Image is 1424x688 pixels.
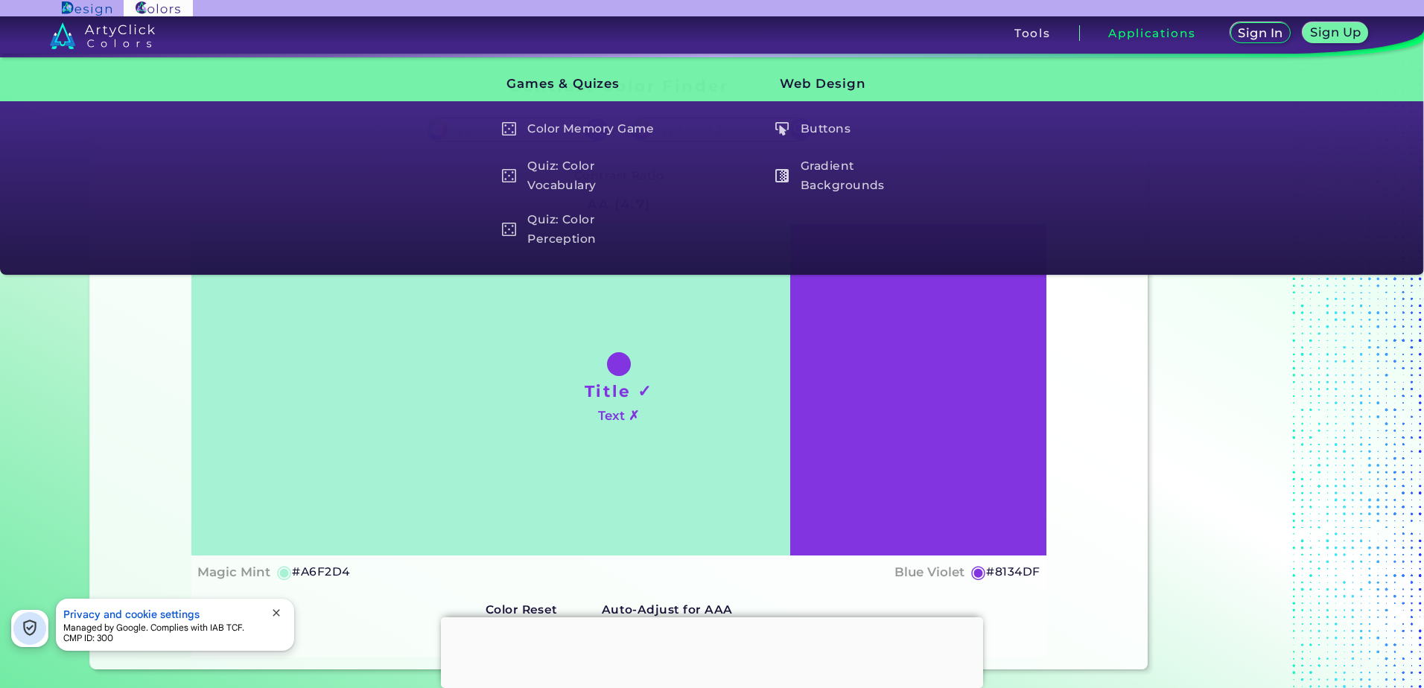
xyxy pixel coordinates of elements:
h5: #A6F2D4 [292,562,349,582]
a: Color Memory Game [494,115,670,143]
h5: ◉ [276,563,293,581]
img: icon_game_white.svg [502,223,516,237]
h5: ◉ [970,563,987,581]
h4: Magic Mint [197,561,270,583]
img: icon_click_button_white.svg [775,122,789,136]
h5: Quiz: Color Vocabulary [495,155,668,197]
h1: Title ✓ [585,380,653,402]
img: icon_game_white.svg [502,169,516,183]
img: icon_game_white.svg [502,122,516,136]
h4: Blue Violet [894,561,964,583]
a: Gradient Backgrounds [766,155,942,197]
a: Quiz: Color Perception [494,208,670,251]
a: Quiz: Color Vocabulary [494,155,670,197]
strong: Color Reset [486,602,558,617]
h3: Tools [1014,28,1051,39]
a: Sign In [1233,24,1288,42]
strong: Auto-Adjust for AAA [602,602,733,617]
iframe: Advertisement [441,617,983,684]
h3: Games & Quizes [482,66,670,103]
h4: Text ✗ [598,405,639,427]
iframe: Advertisement [1154,71,1340,675]
h3: Applications [1108,28,1195,39]
h5: Color Memory Game [495,115,668,143]
h5: Gradient Backgrounds [768,155,941,197]
img: icon_gradient_white.svg [775,169,789,183]
h5: Quiz: Color Perception [495,208,668,251]
img: logo_artyclick_colors_white.svg [50,22,155,49]
h5: Sign Up [1312,27,1358,38]
a: Sign Up [1306,24,1365,42]
h3: Web Design [754,66,942,103]
a: Buttons [766,115,942,143]
h5: Buttons [768,115,941,143]
h5: Sign In [1240,28,1281,39]
img: ArtyClick Design logo [62,1,112,16]
h5: #8134DF [986,562,1040,582]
